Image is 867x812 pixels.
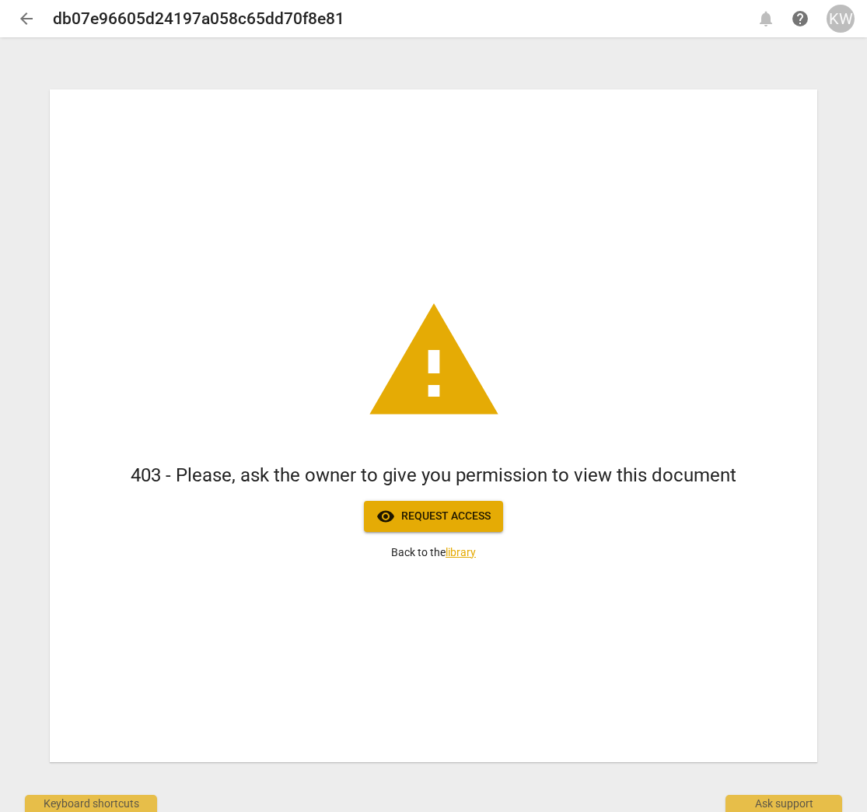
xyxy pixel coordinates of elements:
span: arrow_back [17,9,36,28]
div: Keyboard shortcuts [25,795,157,812]
span: Request access [376,507,491,526]
button: KW [827,5,855,33]
a: library [446,546,476,558]
p: Back to the [391,544,476,561]
span: help [791,9,809,28]
span: warning [364,292,504,432]
a: Help [786,5,814,33]
span: visibility [376,507,395,526]
h2: db07e96605d24197a058c65dd70f8e81 [53,9,344,29]
div: Ask support [725,795,842,812]
button: Request access [364,501,503,532]
h1: 403 - Please, ask the owner to give you permission to view this document [131,463,736,488]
